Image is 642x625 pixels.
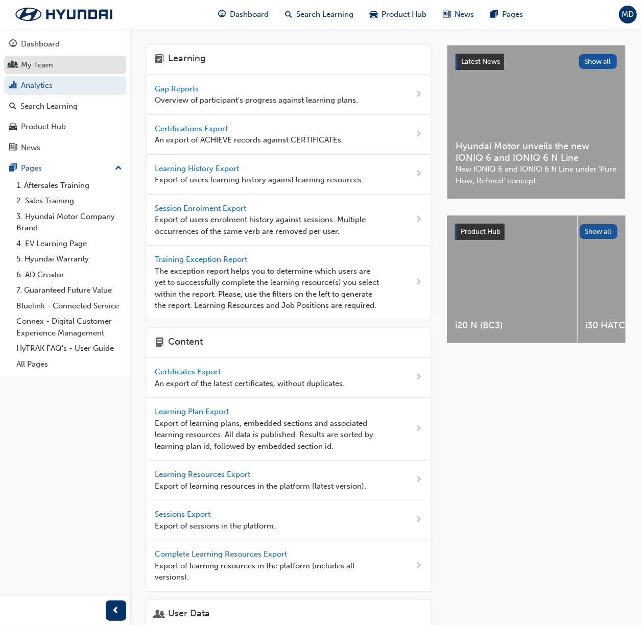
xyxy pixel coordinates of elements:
span: user-icon [155,608,164,621]
button: Show all [580,224,618,239]
a: Dashboard [4,35,126,54]
a: Analytics [4,76,126,95]
div: My Team [21,59,53,71]
a: 3. Hyundai Motor Company Brand [12,209,126,236]
span: Session Enrolment Export [155,204,248,213]
a: Training Exception Report The exception report helps you to determine which users are yet to succ... [147,246,431,320]
a: News [4,138,126,157]
span: people-icon [9,61,17,70]
button: Pages [4,159,126,178]
a: 2. Sales Training [12,193,126,209]
span: page-icon [155,336,164,350]
span: News [455,9,474,20]
a: Product HubShow all [455,224,617,240]
div: Search Learning [20,101,78,112]
span: prev-icon [112,605,120,617]
span: next-icon [415,88,422,101]
span: next-icon [415,514,422,526]
a: Certificates Export An export of the latest certificates, without duplicates.next-icon [147,358,431,398]
a: 5. Hyundai Warranty [12,251,126,267]
span: pages-icon [9,164,17,173]
a: Gap Reports Overview of participant's progress against learning plans.next-icon [147,75,431,115]
a: My Team [4,56,126,75]
span: next-icon [415,168,422,181]
span: Export of learning resources in the platform (includes all versions). [155,560,382,583]
a: i20 N (BC3) [447,215,577,343]
span: Product Hub [382,9,427,20]
span: car-icon [9,123,17,132]
span: next-icon [415,371,422,384]
h4: User Data [168,608,210,621]
span: next-icon [415,560,422,572]
a: All Pages [12,356,126,372]
span: next-icon [415,276,422,289]
span: up-icon [115,162,122,175]
span: Export of users learning history against learning resources. [155,174,364,186]
span: New IONIQ 6 and IONIQ 6 N Line under ‘Pure Flow, Refined’ concept. [456,163,617,186]
a: Sessions Export Export of sessions in the platform.next-icon [147,500,431,540]
div: Pages [21,162,42,174]
a: Search Learning [4,97,126,116]
a: Latest NewsShow all [456,54,617,70]
a: Certifications Export An export of ACHIEVE records against CERTIFICATEs.next-icon [147,115,431,155]
a: HyTRAK FAQ's - User Guide [12,341,126,356]
a: Session Enrolment Export Export of users enrolment history against sessions. Multiple occurrences... [147,195,431,246]
a: Learning History Export Export of users learning history against learning resources.next-icon [147,155,431,195]
span: The exception report helps you to determine which users are yet to successfully complete the lear... [155,266,382,311]
a: search-iconSearch Learning [277,4,362,25]
span: next-icon [415,474,422,487]
span: Hyundai Motor unveils the new IONIQ 6 and IONIQ 6 N Line [456,140,617,163]
span: Learning Resources Export [155,470,252,479]
span: An export of ACHIEVE records against CERTIFICATEs. [155,134,343,146]
span: next-icon [415,423,422,436]
img: Trak [5,4,123,25]
span: next-icon [415,128,422,141]
h4: Learning [168,53,206,66]
a: 7. Guaranteed Future Value [12,282,126,298]
a: Latest NewsShow allHyundai Motor unveils the new IONIQ 6 and IONIQ 6 N LineNew IONIQ 6 and IONIQ ... [447,45,626,199]
span: search-icon [9,102,16,111]
span: Export of learning plans, embedded sections and associated learning resources. All data is publis... [155,418,382,452]
span: search-icon [286,8,293,21]
span: Sessions Export [155,510,212,519]
span: Training Exception Report [155,255,249,264]
a: car-iconProduct Hub [362,4,435,25]
span: Latest News [461,57,500,66]
span: Search Learning [297,9,354,20]
span: guage-icon [9,40,17,49]
span: Learning History Export [155,164,241,173]
span: learning-icon [155,53,164,66]
span: Certificates Export [155,367,223,376]
div: Dashboard [21,38,60,50]
span: Product Hub [461,227,501,236]
span: guage-icon [219,8,226,21]
span: Overview of participant's progress against learning plans. [155,94,358,106]
span: Dashboard [230,9,269,20]
span: Complete Learning Resources Export [155,549,289,559]
a: Complete Learning Resources Export Export of learning resources in the platform (includes all ver... [147,540,431,592]
span: Export of sessions in the platform. [155,520,276,532]
span: Pages [503,9,524,20]
a: Connex - Digital Customer Experience Management [12,314,126,341]
div: Product Hub [21,121,66,133]
a: Learning Plan Export Export of learning plans, embedded sections and associated learning resource... [147,398,431,461]
a: news-iconNews [435,4,483,25]
span: news-icon [9,143,17,153]
button: DashboardMy TeamAnalyticsSearch LearningProduct HubNews [4,33,126,159]
a: pages-iconPages [483,4,532,25]
a: Product Hub [4,117,126,136]
h4: Content [168,336,203,350]
span: An export of the latest certificates, without duplicates. [155,378,345,390]
span: news-icon [443,8,451,21]
a: 1. Aftersales Training [12,178,126,194]
a: 4. EV Learning Page [12,236,126,252]
span: Export of learning resources in the platform (latest version). [155,480,366,492]
div: News [21,142,40,154]
span: Learning Plan Export [155,407,231,416]
button: Show all [579,54,617,69]
span: MD [622,9,634,20]
span: car-icon [370,8,378,21]
button: MD [619,6,637,23]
